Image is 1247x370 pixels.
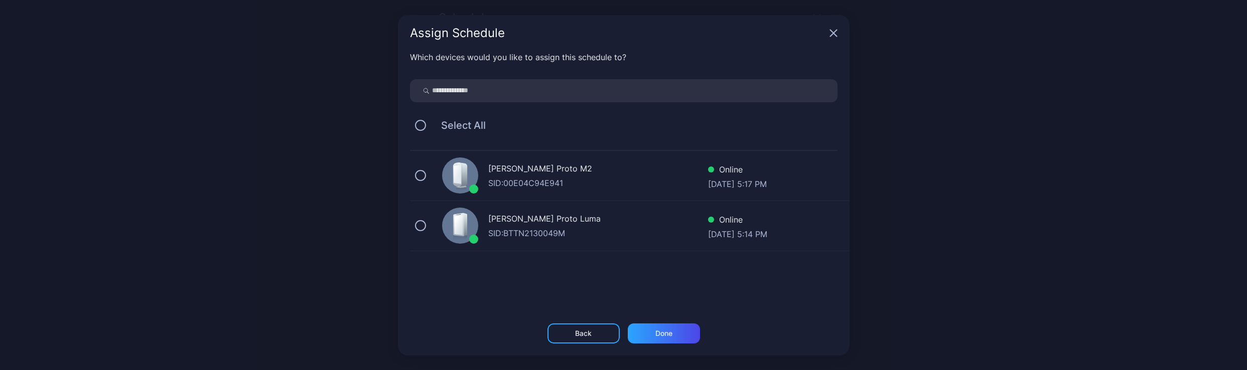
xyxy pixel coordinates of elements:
button: Back [547,323,620,343]
div: SID: 00E04C94E941 [488,177,708,189]
div: Assign Schedule [410,27,825,39]
div: Online [708,163,767,178]
div: Back [575,329,592,337]
div: Done [655,329,672,337]
div: [PERSON_NAME] Proto Luma [488,213,708,227]
div: [DATE] 5:17 PM [708,178,767,188]
div: [PERSON_NAME] Proto M2 [488,162,708,177]
button: Done [628,323,700,343]
div: [DATE] 5:14 PM [708,228,767,238]
div: Which devices would you like to assign this schedule to? [410,51,838,63]
div: Online [708,214,767,228]
span: Select All [431,119,486,131]
div: SID: BTTN2130049M [488,227,708,239]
